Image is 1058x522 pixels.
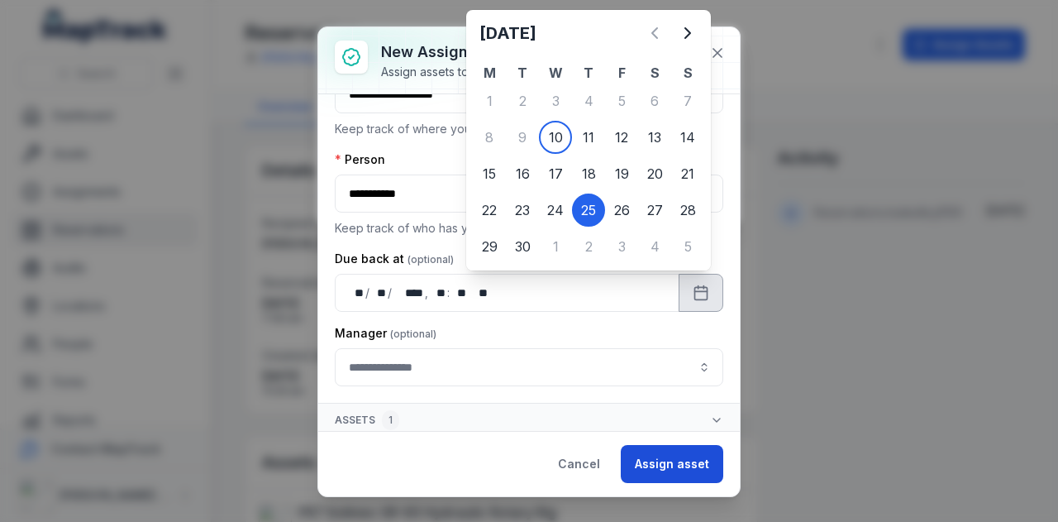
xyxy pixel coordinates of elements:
[473,230,506,263] div: Monday 29 September 2025
[671,230,704,263] div: Sunday 5 October 2025
[430,285,446,301] div: hour,
[572,157,605,190] div: Thursday 18 September 2025
[539,266,572,299] div: Wednesday 8 October 2025
[335,219,723,237] p: Keep track of who has your assets.
[425,285,430,301] div: ,
[544,445,614,483] button: Cancel
[506,266,539,299] div: Tuesday 7 October 2025
[371,285,388,301] div: month,
[605,157,638,190] div: Friday 19 September 2025
[605,266,638,299] div: Friday 10 October 2025
[605,230,638,263] div: Friday 3 October 2025
[335,251,454,267] label: Due back at
[335,348,723,386] input: assignment-add:cf[907ad3fd-eed4-49d8-ad84-d22efbadc5a5]-label
[671,121,704,154] div: Sunday 14 September 2025
[335,410,399,430] span: Assets
[335,120,723,138] p: Keep track of where your assets are located.
[671,157,704,190] div: 21
[539,84,572,117] div: 3
[506,84,539,117] div: Tuesday 2 September 2025
[506,230,539,263] div: 30
[671,266,704,299] div: Sunday 12 October 2025
[638,84,671,117] div: 6
[473,121,506,154] div: Monday 8 September 2025
[539,194,572,227] div: Wednesday 24 September 2025
[572,157,605,190] div: 18
[506,266,539,299] div: 7
[572,230,605,263] div: Thursday 2 October 2025
[638,266,671,299] div: 11
[638,157,671,190] div: 20
[638,157,671,190] div: Saturday 20 September 2025
[335,175,723,213] input: assignment-add:person-label
[671,194,704,227] div: Sunday 28 September 2025
[349,285,365,301] div: day,
[473,194,506,227] div: Monday 22 September 2025
[335,151,385,168] label: Person
[671,121,704,154] div: 14
[539,266,572,299] div: 8
[572,230,605,263] div: 2
[539,63,572,83] th: W
[671,63,704,83] th: S
[335,325,436,342] label: Manager
[539,157,572,190] div: Wednesday 17 September 2025
[539,121,572,154] div: 10
[473,84,506,117] div: 1
[638,121,671,154] div: Saturday 13 September 2025
[572,194,605,227] div: 25
[506,194,539,227] div: Tuesday 23 September 2025
[473,121,506,154] div: 8
[479,22,638,45] h2: [DATE]
[506,194,539,227] div: 23
[539,84,572,117] div: Wednesday 3 September 2025
[471,285,489,301] div: am/pm,
[638,266,671,299] div: Saturday 11 October 2025
[572,63,605,83] th: T
[638,63,671,83] th: S
[473,157,506,190] div: 15
[638,121,671,154] div: 13
[572,266,605,299] div: Thursday 9 October 2025
[473,84,506,117] div: Monday 1 September 2025
[506,121,539,154] div: 9
[605,63,638,83] th: F
[506,63,539,83] th: T
[638,194,671,227] div: Saturday 27 September 2025
[671,266,704,299] div: 12
[572,84,605,117] div: Thursday 4 September 2025
[473,194,506,227] div: 22
[506,157,539,190] div: 16
[605,84,638,117] div: Friday 5 September 2025
[365,285,371,301] div: /
[572,84,605,117] div: 4
[671,17,704,50] button: Next
[679,274,723,312] button: Calendar
[539,230,572,263] div: Wednesday 1 October 2025
[473,63,506,83] th: M
[605,157,638,190] div: 19
[572,194,605,227] div: Thursday 25 September 2025 selected
[473,17,704,339] div: Calendar
[388,285,393,301] div: /
[605,266,638,299] div: 10
[539,121,572,154] div: Today, Wednesday 10 September 2025, First available date
[638,230,671,263] div: 4
[605,194,638,227] div: 26
[393,285,425,301] div: year,
[381,41,584,64] h3: New assignment
[572,266,605,299] div: 9
[605,121,638,154] div: 12
[638,84,671,117] div: Saturday 6 September 2025
[473,266,506,299] div: 6
[671,84,704,117] div: 7
[506,230,539,263] div: Tuesday 30 September 2025
[671,230,704,263] div: 5
[539,194,572,227] div: 24
[539,230,572,263] div: 1
[671,194,704,227] div: 28
[605,230,638,263] div: 3
[605,84,638,117] div: 5
[473,157,506,190] div: Monday 15 September 2025
[572,121,605,154] div: 11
